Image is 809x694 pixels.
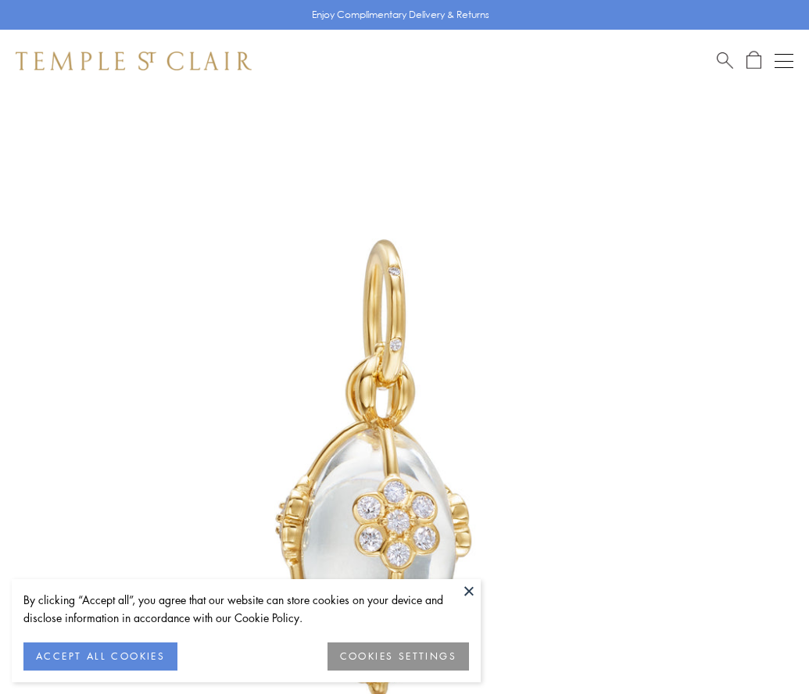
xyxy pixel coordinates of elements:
[775,52,793,70] button: Open navigation
[312,7,489,23] p: Enjoy Complimentary Delivery & Returns
[23,591,469,627] div: By clicking “Accept all”, you agree that our website can store cookies on your device and disclos...
[328,642,469,671] button: COOKIES SETTINGS
[16,52,252,70] img: Temple St. Clair
[717,51,733,70] a: Search
[23,642,177,671] button: ACCEPT ALL COOKIES
[746,51,761,70] a: Open Shopping Bag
